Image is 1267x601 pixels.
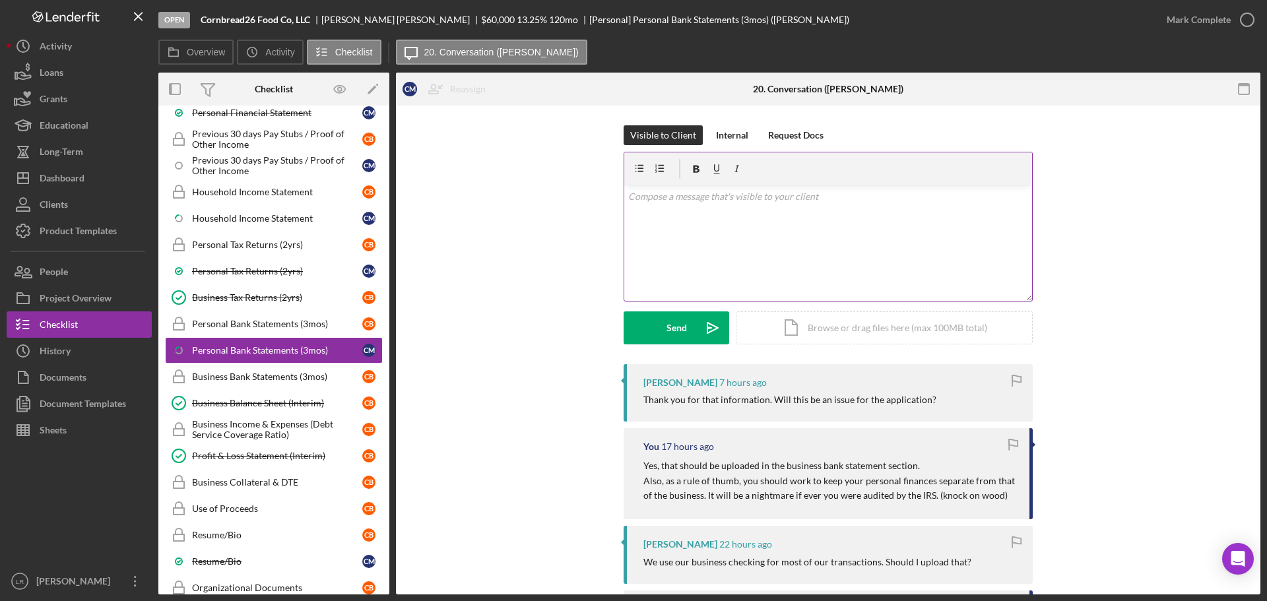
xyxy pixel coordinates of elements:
a: Profit & Loss Statement (Interim)CB [165,443,383,469]
div: Documents [40,364,86,394]
div: [PERSON_NAME] [PERSON_NAME] [321,15,481,25]
div: Profit & Loss Statement (Interim) [192,451,362,461]
button: Activity [237,40,303,65]
div: Project Overview [40,285,112,315]
div: C B [362,476,375,489]
button: Product Templates [7,218,152,244]
div: Resume/Bio [192,556,362,567]
div: [PERSON_NAME] [643,377,717,388]
button: Dashboard [7,165,152,191]
a: Business Income & Expenses (Debt Service Coverage Ratio)CB [165,416,383,443]
div: C M [362,265,375,278]
div: Mark Complete [1167,7,1231,33]
div: Checklist [40,311,78,341]
label: 20. Conversation ([PERSON_NAME]) [424,47,579,57]
div: C B [362,370,375,383]
div: Request Docs [768,125,824,145]
div: [Personal] Personal Bank Statements (3mos) ([PERSON_NAME]) [589,15,849,25]
div: Resume/Bio [192,530,362,540]
div: Organizational Documents [192,583,362,593]
label: Overview [187,47,225,57]
div: Personal Tax Returns (2yrs) [192,239,362,250]
div: 20. Conversation ([PERSON_NAME]) [753,84,903,94]
a: Previous 30 days Pay Stubs / Proof of Other IncomeCM [165,152,383,179]
button: Overview [158,40,234,65]
a: Personal Financial StatementCM [165,100,383,126]
div: C M [362,159,375,172]
div: Household Income Statement [192,187,362,197]
div: Long-Term [40,139,83,168]
a: Use of ProceedsCB [165,495,383,522]
button: History [7,338,152,364]
div: Send [666,311,687,344]
div: Previous 30 days Pay Stubs / Proof of Other Income [192,155,362,176]
div: C B [362,423,375,436]
a: Business Tax Returns (2yrs)CB [165,284,383,311]
div: Personal Tax Returns (2yrs) [192,266,362,276]
div: Business Balance Sheet (Interim) [192,398,362,408]
div: Open Intercom Messenger [1222,543,1254,575]
div: Dashboard [40,165,84,195]
button: Mark Complete [1153,7,1260,33]
div: C B [362,185,375,199]
label: Activity [265,47,294,57]
a: Household Income StatementCB [165,179,383,205]
button: Grants [7,86,152,112]
div: Open [158,12,190,28]
div: Grants [40,86,67,115]
div: Business Tax Returns (2yrs) [192,292,362,303]
button: Project Overview [7,285,152,311]
div: C M [362,212,375,225]
button: Document Templates [7,391,152,417]
div: Business Bank Statements (3mos) [192,371,362,382]
div: Document Templates [40,391,126,420]
b: Cornbread26 Food Co, LLC [201,15,310,25]
div: C B [362,528,375,542]
time: 2025-10-09 22:27 [719,539,772,550]
button: Documents [7,364,152,391]
text: LR [16,578,24,585]
div: Previous 30 days Pay Stubs / Proof of Other Income [192,129,362,150]
div: We use our business checking for most of our transactions. Should I upload that? [643,557,971,567]
div: Internal [716,125,748,145]
div: C M [403,82,417,96]
div: C M [362,106,375,119]
div: C B [362,238,375,251]
button: Visible to Client [624,125,703,145]
div: C B [362,291,375,304]
div: 13.25 % [517,15,547,25]
a: Personal Bank Statements (3mos)CM [165,337,383,364]
div: Sheets [40,417,67,447]
a: Business Balance Sheet (Interim)CB [165,390,383,416]
a: Resume/BioCM [165,548,383,575]
div: Thank you for that information. Will this be an issue for the application? [643,395,936,405]
button: Educational [7,112,152,139]
div: C B [362,133,375,146]
div: Personal Bank Statements (3mos) [192,345,362,356]
div: [PERSON_NAME] [33,568,119,598]
button: Clients [7,191,152,218]
button: Checklist [7,311,152,338]
a: Personal Bank Statements (3mos)CB [165,311,383,337]
a: Business Collateral & DTECB [165,469,383,495]
a: Personal Tax Returns (2yrs)CM [165,258,383,284]
button: Send [624,311,729,344]
div: You [643,441,659,452]
div: 120 mo [549,15,578,25]
div: $60,000 [481,15,515,25]
a: Business Bank Statements (3mos)CB [165,364,383,390]
div: Clients [40,191,68,221]
a: Organizational DocumentsCB [165,575,383,601]
button: Sheets [7,417,152,443]
div: Use of Proceeds [192,503,362,514]
button: Request Docs [762,125,830,145]
button: Activity [7,33,152,59]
